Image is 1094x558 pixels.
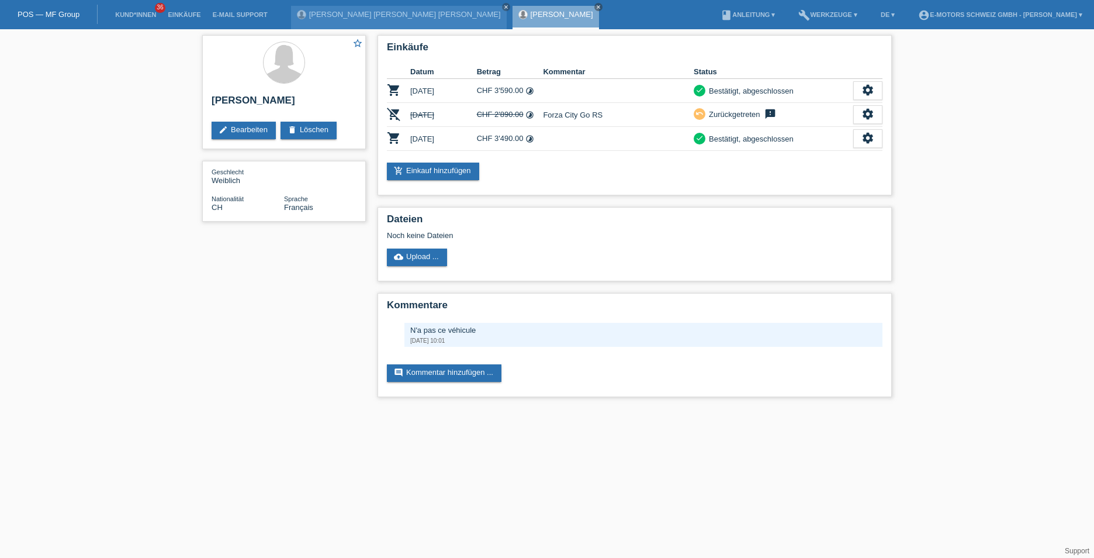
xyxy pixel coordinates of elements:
[875,11,901,18] a: DE ▾
[705,108,760,120] div: Zurückgetreten
[531,10,593,19] a: [PERSON_NAME]
[721,9,732,21] i: book
[525,87,534,95] i: 24 Raten
[543,103,694,127] td: Forza City Go RS
[387,249,447,266] a: cloud_uploadUpload ...
[207,11,273,18] a: E-Mail Support
[288,125,297,135] i: delete
[387,83,401,97] i: POSP00024407
[543,65,694,79] th: Kommentar
[861,84,874,97] i: settings
[212,122,276,139] a: editBearbeiten
[387,163,479,180] a: add_shopping_cartEinkauf hinzufügen
[694,65,853,79] th: Status
[477,65,543,79] th: Betrag
[695,109,704,118] i: undo
[477,79,543,103] td: CHF 3'590.00
[525,111,534,119] i: 24 Raten
[477,127,543,151] td: CHF 3'490.00
[387,299,882,317] h2: Kommentare
[695,86,704,94] i: check
[502,3,510,11] a: close
[477,103,543,127] td: CHF 2'890.00
[695,134,704,142] i: check
[212,195,244,202] span: Nationalität
[284,203,313,212] span: Français
[912,11,1088,18] a: account_circleE-Motors Schweiz GmbH - [PERSON_NAME] ▾
[309,10,501,19] a: [PERSON_NAME] [PERSON_NAME] [PERSON_NAME]
[281,122,337,139] a: deleteLöschen
[394,368,403,377] i: comment
[705,85,794,97] div: Bestätigt, abgeschlossen
[387,364,501,382] a: commentKommentar hinzufügen ...
[18,10,79,19] a: POS — MF Group
[763,108,777,120] i: feedback
[352,38,363,49] i: star_border
[410,79,477,103] td: [DATE]
[387,42,882,59] h2: Einkäufe
[596,4,601,10] i: close
[212,203,223,212] span: Schweiz
[410,337,877,344] div: [DATE] 10:01
[715,11,781,18] a: bookAnleitung ▾
[525,135,534,143] i: 24 Raten
[219,125,228,135] i: edit
[394,166,403,175] i: add_shopping_cart
[1065,547,1089,555] a: Support
[109,11,162,18] a: Kund*innen
[212,167,284,185] div: Weiblich
[352,38,363,50] a: star_border
[503,4,509,10] i: close
[594,3,603,11] a: close
[918,9,930,21] i: account_circle
[861,108,874,120] i: settings
[212,95,356,112] h2: [PERSON_NAME]
[410,127,477,151] td: [DATE]
[212,168,244,175] span: Geschlecht
[387,231,744,240] div: Noch keine Dateien
[410,65,477,79] th: Datum
[394,252,403,261] i: cloud_upload
[162,11,206,18] a: Einkäufe
[705,133,794,145] div: Bestätigt, abgeschlossen
[861,132,874,144] i: settings
[410,326,877,335] div: N'a pas ce véhicule
[387,107,401,121] i: POSP00024551
[155,3,165,13] span: 36
[387,213,882,231] h2: Dateien
[387,131,401,145] i: POSP00024777
[284,195,308,202] span: Sprache
[798,9,810,21] i: build
[410,103,477,127] td: [DATE]
[792,11,863,18] a: buildWerkzeuge ▾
